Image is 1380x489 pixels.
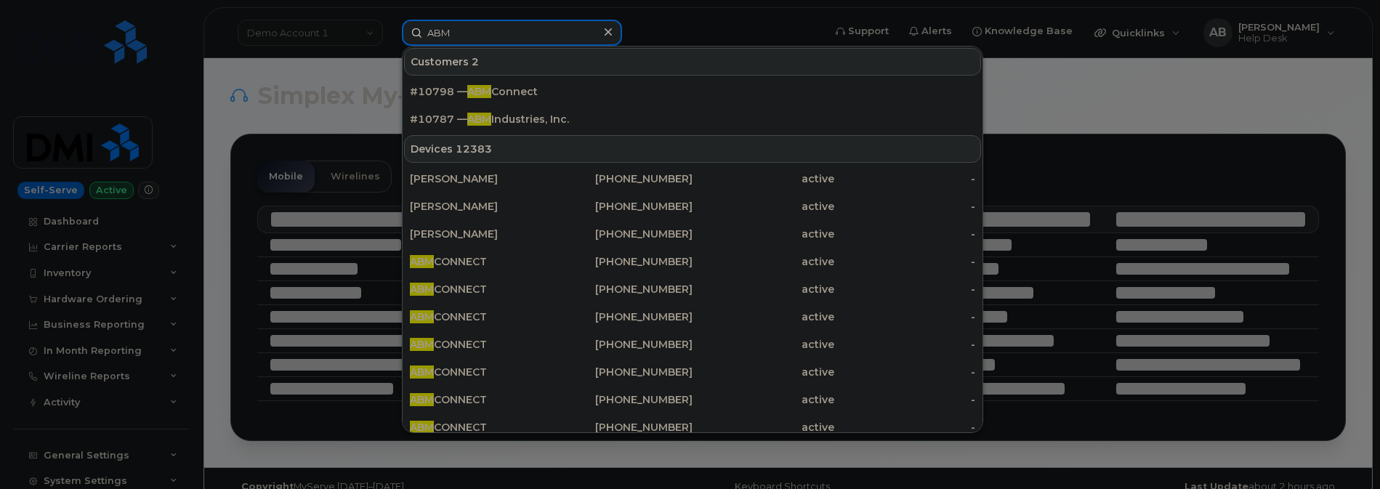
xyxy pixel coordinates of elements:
div: CONNECT [410,254,552,269]
a: [PERSON_NAME][PHONE_NUMBER]active- [404,193,981,219]
div: Customers [404,48,981,76]
div: - [834,365,976,379]
div: active [693,365,834,379]
div: active [693,420,834,435]
div: CONNECT [410,310,552,324]
div: - [834,227,976,241]
div: - [834,171,976,186]
span: ABM [410,255,434,268]
div: [PHONE_NUMBER] [552,227,693,241]
div: - [834,310,976,324]
a: ABMCONNECT[PHONE_NUMBER]active- [404,276,981,302]
div: - [834,282,976,296]
a: ABMCONNECT[PHONE_NUMBER]active- [404,359,981,385]
div: [PHONE_NUMBER] [552,199,693,214]
div: - [834,337,976,352]
span: 2 [472,54,479,69]
a: ABMCONNECT[PHONE_NUMBER]active- [404,414,981,440]
div: CONNECT [410,337,552,352]
span: 12383 [456,142,492,156]
span: ABM [410,283,434,296]
a: ABMCONNECT[PHONE_NUMBER]active- [404,331,981,357]
div: active [693,282,834,296]
a: ABMCONNECT[PHONE_NUMBER]active- [404,387,981,413]
a: ABMCONNECT[PHONE_NUMBER]active- [404,304,981,330]
div: #10787 — Industries, Inc. [410,112,975,126]
div: [PERSON_NAME] [410,227,552,241]
span: ABM [410,338,434,351]
a: #10798 —ABMConnect [404,78,981,105]
span: ABM [410,310,434,323]
span: ABM [467,85,491,98]
div: [PHONE_NUMBER] [552,337,693,352]
a: ABMCONNECT[PHONE_NUMBER]active- [404,248,981,275]
div: [PHONE_NUMBER] [552,392,693,407]
div: CONNECT [410,420,552,435]
a: [PERSON_NAME][PHONE_NUMBER]active- [404,166,981,192]
div: - [834,254,976,269]
div: CONNECT [410,365,552,379]
div: [PERSON_NAME] [410,171,552,186]
div: - [834,392,976,407]
div: active [693,392,834,407]
div: [PERSON_NAME] [410,199,552,214]
div: [PHONE_NUMBER] [552,254,693,269]
a: #10787 —ABMIndustries, Inc. [404,106,981,132]
div: active [693,171,834,186]
div: active [693,199,834,214]
div: CONNECT [410,392,552,407]
div: active [693,227,834,241]
div: [PHONE_NUMBER] [552,420,693,435]
div: active [693,310,834,324]
div: [PHONE_NUMBER] [552,282,693,296]
span: ABM [410,421,434,434]
div: [PHONE_NUMBER] [552,365,693,379]
div: CONNECT [410,282,552,296]
div: active [693,337,834,352]
span: ABM [467,113,491,126]
div: Devices [404,135,981,163]
div: #10798 — Connect [410,84,975,99]
div: [PHONE_NUMBER] [552,310,693,324]
span: ABM [410,393,434,406]
span: ABM [410,365,434,379]
div: active [693,254,834,269]
div: - [834,420,976,435]
div: - [834,199,976,214]
div: [PHONE_NUMBER] [552,171,693,186]
a: [PERSON_NAME][PHONE_NUMBER]active- [404,221,981,247]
